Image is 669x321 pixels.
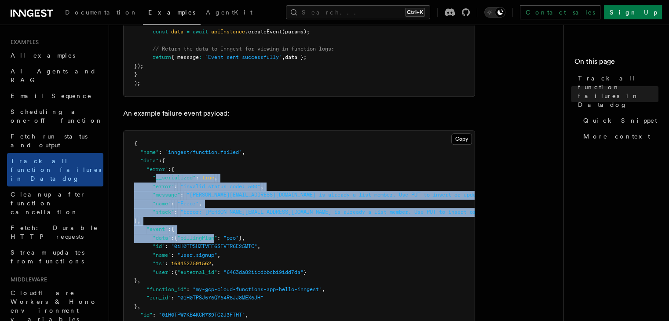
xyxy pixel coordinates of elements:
[7,88,103,104] a: Email Sequence
[211,29,245,35] span: apiInstance
[134,63,143,69] span: });
[574,70,658,113] a: Track all function failures in Datadog
[153,269,171,275] span: "user"
[217,252,220,258] span: ,
[260,183,263,190] span: ,
[153,201,171,207] span: "name"
[7,63,103,88] a: AI Agents and RAG
[242,235,245,241] span: ,
[303,269,307,275] span: }
[174,235,177,241] span: {
[177,269,217,275] span: "external_id"
[186,286,190,292] span: :
[134,140,137,146] span: {
[134,80,140,86] span: );
[143,3,201,25] a: Examples
[11,92,92,99] span: Email Sequence
[171,201,174,207] span: :
[186,192,528,198] span: "[PERSON_NAME][EMAIL_ADDRESS][DOMAIN_NAME] is already a list member. Use PUT to insert or update ...
[11,157,101,182] span: Track all function failures in Datadog
[140,157,159,164] span: "data"
[484,7,505,18] button: Toggle dark mode
[153,235,171,241] span: "data"
[153,46,334,52] span: // Return the data to Inngest for viewing in function logs:
[140,312,153,318] span: "id"
[451,133,472,145] button: Copy
[146,226,168,232] span: "event"
[171,269,174,275] span: :
[171,243,257,249] span: "01H0TPSHZTVFF6SFVTR6E25MTC"
[177,252,217,258] span: "user.signup"
[171,295,174,301] span: :
[153,29,168,35] span: const
[583,132,650,141] span: More context
[193,29,208,35] span: await
[11,108,103,124] span: Scheduling a one-off function
[285,54,307,60] span: data };
[174,269,177,275] span: {
[180,192,183,198] span: :
[153,243,165,249] span: "id"
[196,175,199,181] span: :
[159,149,162,155] span: :
[223,235,239,241] span: "pro"
[186,29,190,35] span: =
[11,249,84,265] span: Stream updates from functions
[153,54,171,60] span: return
[574,56,658,70] h4: On this page
[7,244,103,269] a: Stream updates from functions
[201,3,258,24] a: AgentKit
[245,312,248,318] span: ,
[153,175,196,181] span: "__serialized"
[578,74,658,109] span: Track all function failures in Datadog
[199,54,202,60] span: :
[11,68,96,84] span: AI Agents and RAG
[282,29,310,35] span: (params);
[134,303,137,310] span: }
[137,218,140,224] span: ,
[153,183,174,190] span: "error"
[583,116,657,125] span: Quick Snippet
[245,29,282,35] span: .createEvent
[162,157,165,164] span: {
[217,269,220,275] span: :
[580,128,658,144] a: More context
[205,54,282,60] span: "Event sent successfully"
[153,209,174,215] span: "stack"
[137,277,140,284] span: ,
[165,260,168,266] span: :
[7,47,103,63] a: All examples
[123,107,475,120] p: An example failure event payload:
[7,220,103,244] a: Fetch: Durable HTTP requests
[177,235,217,241] span: "billingPlan"
[171,226,174,232] span: {
[65,9,138,16] span: Documentation
[286,5,430,19] button: Search...Ctrl+K
[171,166,174,172] span: {
[322,286,325,292] span: ,
[134,71,137,77] span: }
[217,235,220,241] span: :
[168,226,171,232] span: :
[134,277,137,284] span: }
[60,3,143,24] a: Documentation
[7,104,103,128] a: Scheduling a one-off function
[168,166,171,172] span: :
[202,175,214,181] span: true
[153,252,171,258] span: "name"
[165,149,242,155] span: "inngest/function.failed"
[171,54,199,60] span: { message
[520,5,600,19] a: Contact sales
[165,243,168,249] span: :
[177,201,199,207] span: "Error"
[242,149,245,155] span: ,
[137,303,140,310] span: ,
[11,191,86,215] span: Cleanup after function cancellation
[159,157,162,164] span: :
[223,269,303,275] span: "6463da8211cdbbcb191dd7da"
[206,9,252,16] span: AgentKit
[146,286,186,292] span: "function_id"
[11,224,98,240] span: Fetch: Durable HTTP requests
[604,5,662,19] a: Sign Up
[405,8,425,17] kbd: Ctrl+K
